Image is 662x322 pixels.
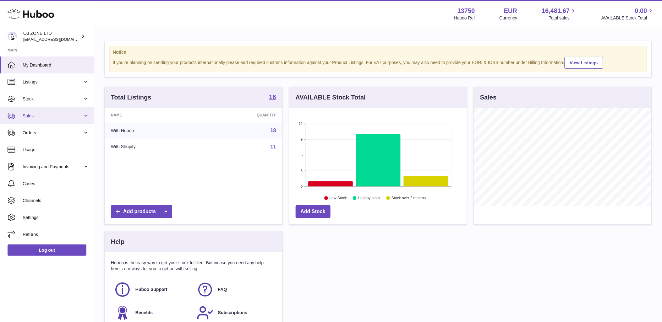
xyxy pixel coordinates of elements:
[23,215,89,221] span: Settings
[135,310,153,316] span: Benefits
[111,93,151,102] h3: Total Listings
[301,169,303,173] text: 3
[23,181,89,187] span: Cases
[500,15,517,21] div: Currency
[299,122,303,126] text: 12
[105,108,200,122] th: Name
[601,7,654,21] a: 0.00 AVAILABLE Stock Total
[218,310,247,316] span: Subscriptions
[23,198,89,204] span: Channels
[23,113,83,119] span: Sales
[330,196,347,201] text: Low Stock
[301,137,303,141] text: 9
[113,56,643,69] div: If you're planning on sending your products internationally please add required customs informati...
[269,94,276,100] strong: 18
[457,7,475,15] strong: 13750
[105,139,200,155] td: With Shopify
[542,7,570,15] span: 16,481.67
[565,57,603,69] a: View Listings
[114,281,190,298] a: Huboo Support
[8,244,86,256] a: Log out
[301,153,303,157] text: 6
[601,15,654,21] span: AVAILABLE Stock Total
[504,7,517,15] strong: EUR
[296,93,366,102] h3: AVAILABLE Stock Total
[23,30,80,42] div: O3 ZONE LTD
[542,7,577,21] a: 16,481.67 Total sales
[296,205,331,218] a: Add Stock
[111,260,276,272] p: Huboo is the easy way to get your stock fulfilled. But incase you need any help here's our ways f...
[301,185,303,188] text: 0
[111,205,172,218] a: Add products
[549,15,577,21] span: Total sales
[23,79,83,85] span: Listings
[271,128,276,133] a: 18
[23,232,89,238] span: Returns
[23,62,89,68] span: My Dashboard
[111,238,124,246] h3: Help
[197,304,273,321] a: Subscriptions
[23,164,83,170] span: Invoicing and Payments
[23,147,89,153] span: Usage
[8,32,17,41] img: hello@o3zoneltd.co.uk
[114,304,190,321] a: Benefits
[197,281,273,298] a: FAQ
[200,108,282,122] th: Quantity
[23,130,83,136] span: Orders
[105,122,200,139] td: With Huboo
[113,49,643,55] strong: Notice
[391,196,426,201] text: Stock over 2 months
[269,94,276,101] a: 18
[23,96,83,102] span: Stock
[23,37,92,42] span: [EMAIL_ADDRESS][DOMAIN_NAME]
[635,7,647,15] span: 0.00
[218,287,227,292] span: FAQ
[480,93,496,102] h3: Sales
[454,15,475,21] div: Huboo Ref
[358,196,381,201] text: Healthy stock
[135,287,167,292] span: Huboo Support
[271,144,276,149] a: 11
